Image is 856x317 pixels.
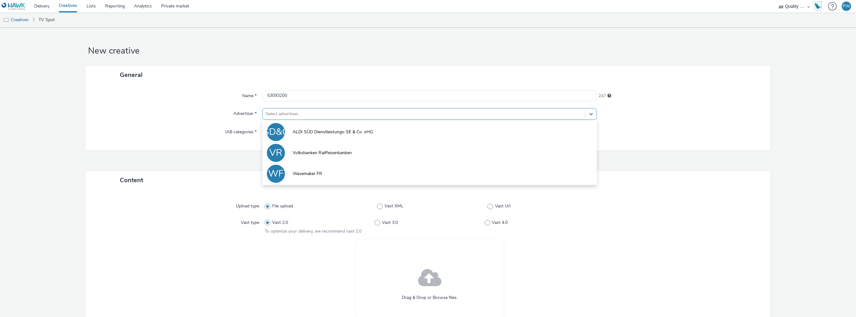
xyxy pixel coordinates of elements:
img: undefined Logo [2,2,26,10]
span: Content [120,176,143,184]
div: WF [268,165,284,182]
label: IAB categories * [223,126,259,135]
span: Vast Url [495,203,510,209]
div: PW [843,2,850,11]
span: Vast 2.0 [272,220,288,226]
span: File upload [272,203,293,209]
span: Vast 3.0 [382,220,398,226]
span: ALDI SÜD Dienstleistungs-SE & Co. oHG [293,129,373,135]
h1: New creative [86,45,770,57]
a: Hawk Academy [813,1,825,11]
label: Name * [240,90,259,99]
div: VR [269,144,282,162]
label: Advertiser * [231,108,259,117]
span: General [120,71,142,79]
img: tv [3,17,9,23]
div: Maximum 255 characters [607,93,611,99]
span: 247 [598,93,606,99]
img: Hawk Academy [813,1,822,11]
span: Volksbanken Raiffeisenbanken [293,150,352,156]
a: TV Spot [35,12,58,27]
span: Wavemaker FR [293,171,322,177]
div: ASD&CO [256,123,295,141]
span: Drag & Drop or Browse files. [402,295,458,301]
input: Name [262,90,597,101]
label: Upload type [233,201,262,209]
span: To optimize your delivery, we recommend vast 2.0 [265,228,361,234]
label: Vast type [238,217,262,226]
span: Vast XML [384,203,403,209]
span: Vast 4.0 [492,220,508,226]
